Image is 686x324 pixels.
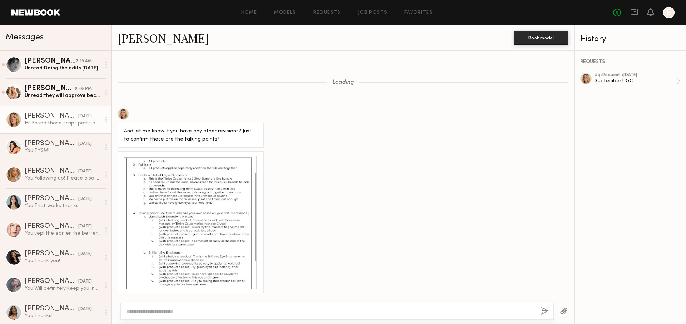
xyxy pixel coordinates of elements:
button: Book model [514,31,568,45]
div: [DATE] [78,251,92,257]
div: [DATE] [78,141,92,147]
div: Unread: Doing the edits [DATE]! [25,65,101,72]
div: You: That works thanks! [25,202,101,209]
a: Models [274,10,296,15]
div: [PERSON_NAME] [25,250,78,257]
div: [DATE] [78,196,92,202]
div: [DATE] [78,278,92,285]
div: And let me know if you have any other revisions? Just to confirm these are the talking points? [124,127,257,144]
div: [PERSON_NAME] [25,85,75,92]
div: [DATE] [78,223,92,230]
div: [PERSON_NAME] [25,278,78,285]
div: [PERSON_NAME] [25,223,78,230]
div: Unread: they will approve because in perpetuity is not typical for UGC. we are chatting now. [25,92,101,99]
div: You: Following up! Please also sign the agreement, it's coming from [GEOGRAPHIC_DATA] [25,175,101,182]
div: [PERSON_NAME] [25,58,76,65]
div: [DATE] [78,113,92,120]
a: [PERSON_NAME] [118,30,209,45]
a: Book model [514,34,568,40]
a: Favorites [404,10,433,15]
div: [PERSON_NAME] [25,140,78,147]
div: You: TYSM! [25,147,101,154]
div: 6:48 PM [75,85,92,92]
div: [PERSON_NAME] [25,195,78,202]
div: [DATE] [78,168,92,175]
div: September UGC [595,78,676,84]
div: History [580,35,680,43]
a: Job Posts [358,10,388,15]
span: Messages [6,33,44,41]
a: E [663,7,675,18]
div: [PERSON_NAME] [25,305,78,313]
a: Home [241,10,257,15]
div: REQUESTS [580,59,680,64]
div: You: Will definitely keep you in mind :) [25,285,101,292]
div: You: Thanks! [25,313,101,319]
div: [PERSON_NAME] [25,168,78,175]
a: Requests [313,10,341,15]
div: You: Thank you! [25,257,101,264]
div: [PERSON_NAME] [25,113,78,120]
div: You: yep! the earlier the better, thanks! [25,230,101,237]
div: [DATE] [78,306,92,313]
div: 7:19 AM [76,58,92,65]
div: Hi! Found those script parts and reuploaded to the drive folder I submitted! :) Labeled them all ... [25,120,101,127]
a: ugcRequest •[DATE]September UGC [595,73,680,89]
span: Loading [332,79,354,85]
div: ugc Request • [DATE] [595,73,676,78]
